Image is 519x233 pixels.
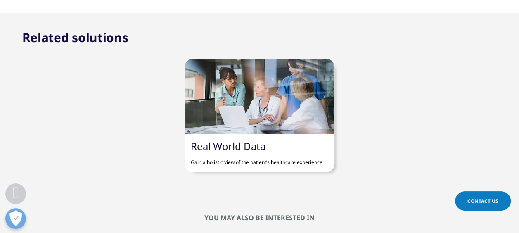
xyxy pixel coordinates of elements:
a: Real World Data [191,139,265,153]
a: Contact Us [455,191,511,211]
span: Contact Us [467,197,498,204]
h2: Related solutions [22,29,128,46]
button: Open Preferences [5,208,26,229]
h2: You may also be interested in [16,214,503,222]
p: Gain a holistic view of the patient’s healthcare experience [191,152,328,166]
